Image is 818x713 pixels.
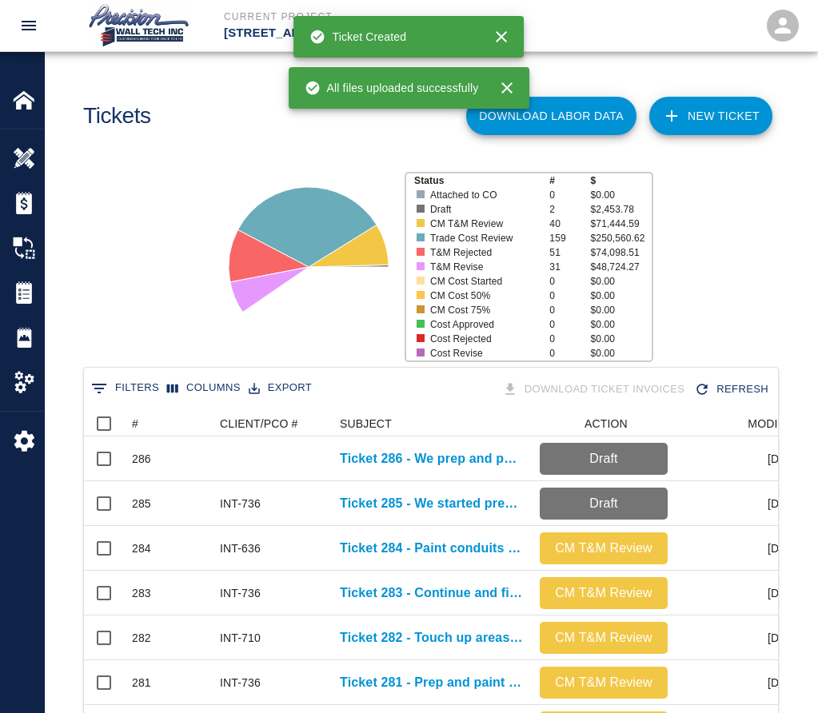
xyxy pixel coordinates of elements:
[430,260,537,274] p: T&M Revise
[549,173,590,188] p: #
[676,571,812,615] div: [DATE]
[546,449,661,468] p: Draft
[691,376,775,404] button: Refresh
[499,376,692,404] div: Tickets download in groups of 15
[591,317,652,332] p: $0.00
[546,584,661,603] p: CM T&M Review
[224,24,496,42] p: [STREET_ADDRESS]
[591,188,652,202] p: $0.00
[591,346,652,360] p: $0.00
[691,376,775,404] div: Refresh the list
[549,202,590,217] p: 2
[132,411,138,436] div: #
[220,411,298,436] div: CLIENT/PCO #
[132,451,151,467] div: 286
[220,540,261,556] div: INT-636
[224,10,496,24] p: Current Project
[430,188,537,202] p: Attached to CO
[549,260,590,274] p: 31
[340,539,524,558] a: Ticket 284 - Paint conduits on 7th and 8th floor
[738,636,818,713] iframe: Chat Widget
[591,332,652,346] p: $0.00
[676,411,812,436] div: MODIFIED
[10,6,48,45] button: open drawer
[549,274,590,289] p: 0
[591,289,652,303] p: $0.00
[591,245,652,260] p: $74,098.51
[332,411,532,436] div: SUBJECT
[212,411,332,436] div: CLIENT/PCO #
[132,540,151,556] div: 284
[549,289,590,303] p: 0
[591,303,652,317] p: $0.00
[649,97,772,135] a: NEW TICKET
[585,411,628,436] div: ACTION
[676,526,812,571] div: [DATE]
[546,673,661,692] p: CM T&M Review
[591,202,652,217] p: $2,453.78
[549,303,590,317] p: 0
[305,74,479,102] div: All files uploaded successfully
[549,317,590,332] p: 0
[549,332,590,346] p: 0
[591,217,652,231] p: $71,444.59
[132,496,151,512] div: 285
[549,217,590,231] p: 40
[245,376,316,400] button: Export
[309,22,406,51] div: Ticket Created
[340,449,524,468] a: Ticket 286 - We prep and paint the exposed ceiling, primer and finish coat on walls
[430,245,537,260] p: T&M Rejected
[532,411,676,436] div: ACTION
[430,231,537,245] p: Trade Cost Review
[549,231,590,245] p: 159
[546,628,661,647] p: CM T&M Review
[591,260,652,274] p: $48,724.27
[430,202,537,217] p: Draft
[86,3,192,48] img: Precision Wall Tech, Inc.
[430,332,537,346] p: Cost Rejected
[676,481,812,526] div: [DATE]
[676,436,812,481] div: [DATE]
[87,376,163,401] button: Show filters
[163,376,245,400] button: Select columns
[414,173,549,188] p: Status
[132,585,151,601] div: 283
[430,217,537,231] p: CM T&M Review
[466,97,636,135] button: Download Labor Data
[340,411,392,436] div: SUBJECT
[549,188,590,202] p: 0
[340,494,524,513] a: Ticket 285 - We started prepping and protecting
[591,231,652,245] p: $250,560.62
[124,411,212,436] div: #
[591,274,652,289] p: $0.00
[430,346,537,360] p: Cost Revise
[83,103,151,129] h1: Tickets
[340,628,524,647] a: Ticket 282 - Touch up areas on G1 and PH level
[591,173,652,188] p: $
[549,245,590,260] p: 51
[220,675,261,691] div: INT-736
[132,675,151,691] div: 281
[220,496,261,512] div: INT-736
[676,615,812,660] div: [DATE]
[340,673,524,692] a: Ticket 281 - Prep and paint intumescent on exposed columns in lobby 101
[220,630,261,646] div: INT-710
[549,346,590,360] p: 0
[430,317,537,332] p: Cost Approved
[546,494,661,513] p: Draft
[220,585,261,601] div: INT-736
[132,630,151,646] div: 282
[748,411,804,436] div: MODIFIED
[430,303,537,317] p: CM Cost 75%
[430,274,537,289] p: CM Cost Started
[430,289,537,303] p: CM Cost 50%
[340,584,524,603] a: Ticket 283 - Continue and finish painting the intumescent columns in lobby 101
[676,660,812,705] div: [DATE]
